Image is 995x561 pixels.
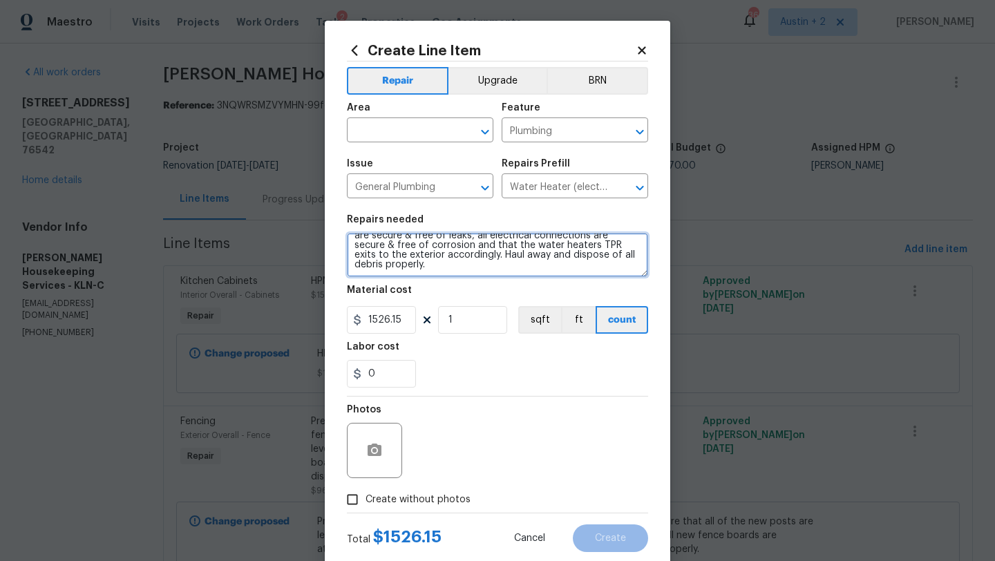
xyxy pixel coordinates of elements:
button: Open [630,178,650,198]
h5: Repairs needed [347,215,424,225]
span: Create without photos [366,493,471,507]
h5: Area [347,103,370,113]
h2: Create Line Item [347,43,636,58]
button: count [596,306,648,334]
button: Cancel [492,524,567,552]
div: Total [347,530,442,546]
h5: Feature [502,103,540,113]
span: $ 1526.15 [373,529,442,545]
h5: Photos [347,405,381,415]
button: Open [475,122,495,142]
button: Open [475,178,495,198]
button: ft [561,306,596,334]
button: Create [573,524,648,552]
h5: Material cost [347,285,412,295]
button: Upgrade [448,67,547,95]
button: Repair [347,67,448,95]
textarea: Remove the existing electric water heater and install a new 40 gallon electric water heater. Ensu... [347,233,648,277]
h5: Repairs Prefill [502,159,570,169]
span: Create [595,533,626,544]
button: sqft [518,306,561,334]
h5: Issue [347,159,373,169]
h5: Labor cost [347,342,399,352]
button: Open [630,122,650,142]
span: Cancel [514,533,545,544]
button: BRN [547,67,648,95]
